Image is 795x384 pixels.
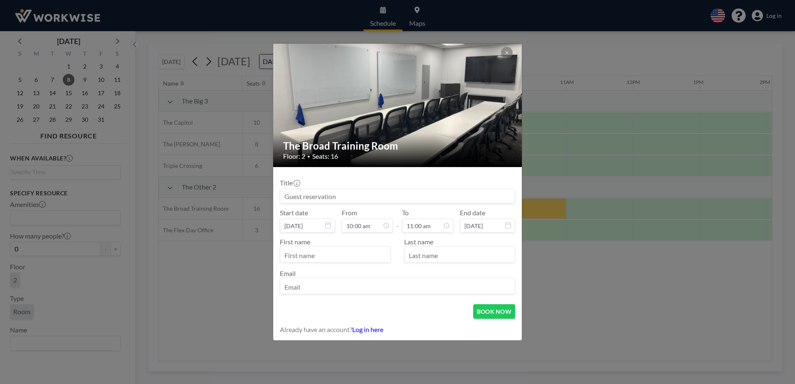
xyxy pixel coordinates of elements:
label: Email [280,269,296,277]
label: To [402,209,409,217]
input: Guest reservation [280,189,515,203]
input: First name [280,248,390,262]
label: Title [280,179,299,187]
span: Seats: 16 [312,152,338,160]
input: Email [280,280,515,294]
label: First name [280,238,310,246]
label: From [342,209,357,217]
input: Last name [405,248,515,262]
label: Start date [280,209,308,217]
span: - [396,212,399,230]
span: • [307,153,310,160]
a: Log in here [352,325,383,333]
label: End date [460,209,485,217]
span: Floor: 2 [283,152,305,160]
h2: The Broad Training Room [283,140,513,152]
label: Last name [404,238,433,246]
button: BOOK NOW [473,304,515,319]
span: Already have an account? [280,325,352,334]
img: 537.jpeg [273,12,523,199]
